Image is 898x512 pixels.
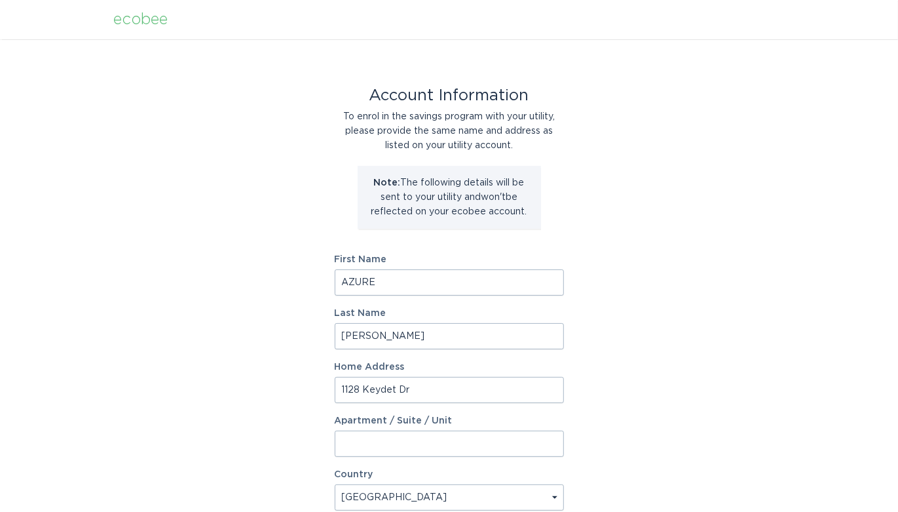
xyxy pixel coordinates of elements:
label: First Name [335,255,564,264]
label: Country [335,470,373,479]
p: The following details will be sent to your utility and won't be reflected on your ecobee account. [367,176,531,219]
label: Last Name [335,309,564,318]
div: To enrol in the savings program with your utility, please provide the same name and address as li... [335,109,564,153]
div: ecobee [114,12,168,27]
div: Account Information [335,89,564,103]
strong: Note: [374,178,401,187]
label: Apartment / Suite / Unit [335,416,564,425]
label: Home Address [335,363,564,372]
